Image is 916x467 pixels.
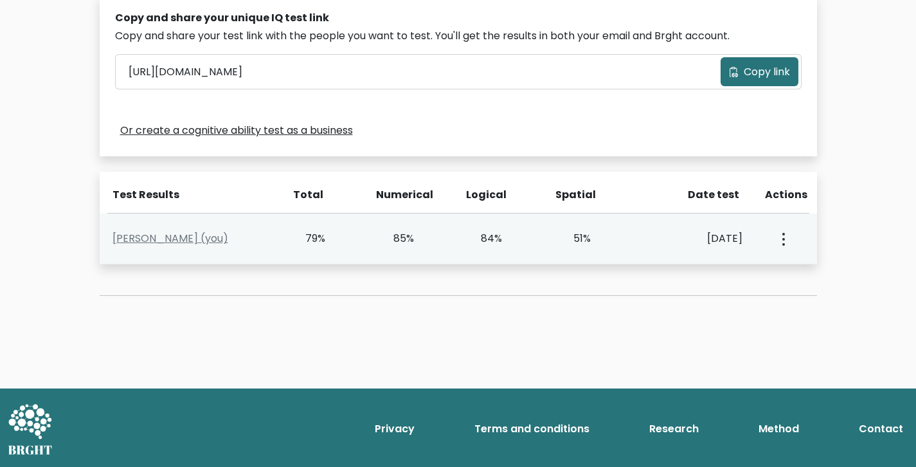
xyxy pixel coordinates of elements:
[854,416,908,442] a: Contact
[643,231,742,246] div: [DATE]
[466,231,503,246] div: 84%
[645,187,750,203] div: Date test
[554,231,591,246] div: 51%
[765,187,809,203] div: Actions
[721,57,798,86] button: Copy link
[469,416,595,442] a: Terms and conditions
[287,187,324,203] div: Total
[376,187,413,203] div: Numerical
[115,28,802,44] div: Copy and share your test link with the people you want to test. You'll get the results in both yo...
[120,123,353,138] a: Or create a cognitive ability test as a business
[753,416,804,442] a: Method
[744,64,790,80] span: Copy link
[115,10,802,26] div: Copy and share your unique IQ test link
[289,231,326,246] div: 79%
[112,231,228,246] a: [PERSON_NAME] (you)
[112,187,271,203] div: Test Results
[377,231,414,246] div: 85%
[644,416,704,442] a: Research
[555,187,593,203] div: Spatial
[370,416,420,442] a: Privacy
[466,187,503,203] div: Logical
